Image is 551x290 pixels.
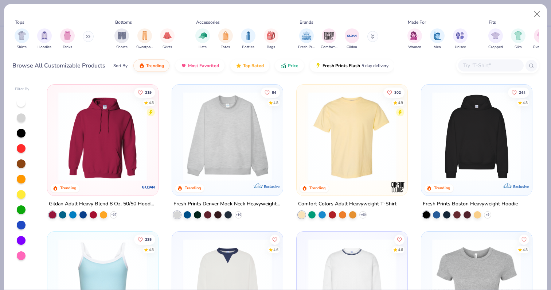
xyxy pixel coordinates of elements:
[12,61,105,70] div: Browse All Customizable Products
[146,63,164,69] span: Trending
[408,19,426,26] div: Made For
[15,28,29,50] div: filter for Shirts
[272,90,276,94] span: 84
[221,45,230,50] span: Totes
[488,45,503,50] span: Cropped
[181,63,187,69] img: most_fav.gif
[241,28,255,50] button: filter button
[347,30,357,41] img: Gildan Image
[145,90,152,94] span: 219
[134,87,156,97] button: Like
[298,28,315,50] button: filter button
[136,28,153,50] div: filter for Sweatpants
[453,28,468,50] div: filter for Unisex
[15,19,24,26] div: Tops
[243,63,264,69] span: Top Rated
[275,92,372,181] img: a90f7c54-8796-4cb2-9d6e-4e9644cfe0fe
[455,45,466,50] span: Unisex
[141,31,149,40] img: Sweatpants Image
[195,28,210,50] button: filter button
[236,213,241,217] span: + 10
[40,31,48,40] img: Hoodies Image
[173,200,281,209] div: Fresh Prints Denver Mock Neck Heavyweight Sweatshirt
[423,200,518,209] div: Fresh Prints Boston Heavyweight Hoodie
[360,213,366,217] span: + 60
[519,234,529,244] button: Like
[398,100,403,105] div: 4.9
[429,92,525,181] img: 91acfc32-fd48-4d6b-bdad-a4c1a30ac3fc
[300,19,313,26] div: Brands
[17,31,26,40] img: Shirts Image
[383,87,405,97] button: Like
[298,28,315,50] div: filter for Fresh Prints
[513,184,528,189] span: Exclusive
[60,28,75,50] div: filter for Tanks
[491,31,500,40] img: Cropped Image
[242,45,254,50] span: Bottles
[433,31,441,40] img: Men Image
[37,28,52,50] div: filter for Hoodies
[136,45,153,50] span: Sweatpants
[515,45,522,50] span: Slim
[145,237,152,241] span: 235
[508,87,529,97] button: Like
[523,247,528,252] div: 4.8
[133,59,169,72] button: Trending
[114,28,129,50] button: filter button
[264,28,278,50] div: filter for Bags
[434,45,441,50] span: Men
[408,45,421,50] span: Women
[430,28,445,50] button: filter button
[141,180,156,194] img: Gildan logo
[310,59,394,72] button: Fresh Prints Flash5 day delivery
[345,28,359,50] button: filter button
[394,90,401,94] span: 302
[38,45,51,50] span: Hoodies
[511,28,525,50] button: filter button
[218,28,233,50] button: filter button
[301,30,312,41] img: Fresh Prints Image
[533,28,549,50] button: filter button
[273,247,278,252] div: 4.6
[139,63,145,69] img: trending.gif
[63,31,71,40] img: Tanks Image
[514,31,522,40] img: Slim Image
[113,62,128,69] div: Sort By
[462,61,519,70] input: Try "T-Shirt"
[537,31,545,40] img: Oversized Image
[347,45,357,50] span: Gildan
[324,30,335,41] img: Comfort Colors Image
[273,100,278,105] div: 4.8
[63,45,72,50] span: Tanks
[407,28,422,50] div: filter for Women
[15,86,30,92] div: Filter By
[430,28,445,50] div: filter for Men
[264,28,278,50] button: filter button
[149,247,154,252] div: 4.8
[230,59,269,72] button: Top Rated
[17,45,27,50] span: Shirts
[321,45,337,50] span: Comfort Colors
[175,59,224,72] button: Most Favorited
[321,28,337,50] button: filter button
[267,45,275,50] span: Bags
[196,19,220,26] div: Accessories
[267,31,275,40] img: Bags Image
[49,200,157,209] div: Gildan Adult Heavy Blend 8 Oz. 50/50 Hooded Sweatshirt
[37,28,52,50] button: filter button
[511,28,525,50] div: filter for Slim
[118,31,126,40] img: Shorts Image
[530,7,544,21] button: Close
[488,28,503,50] button: filter button
[275,59,304,72] button: Price
[116,45,128,50] span: Shorts
[407,28,422,50] button: filter button
[134,234,156,244] button: Like
[115,19,132,26] div: Bottoms
[199,31,207,40] img: Hats Image
[362,62,388,70] span: 5 day delivery
[288,63,298,69] span: Price
[486,213,489,217] span: + 9
[149,100,154,105] div: 4.8
[523,100,528,105] div: 4.8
